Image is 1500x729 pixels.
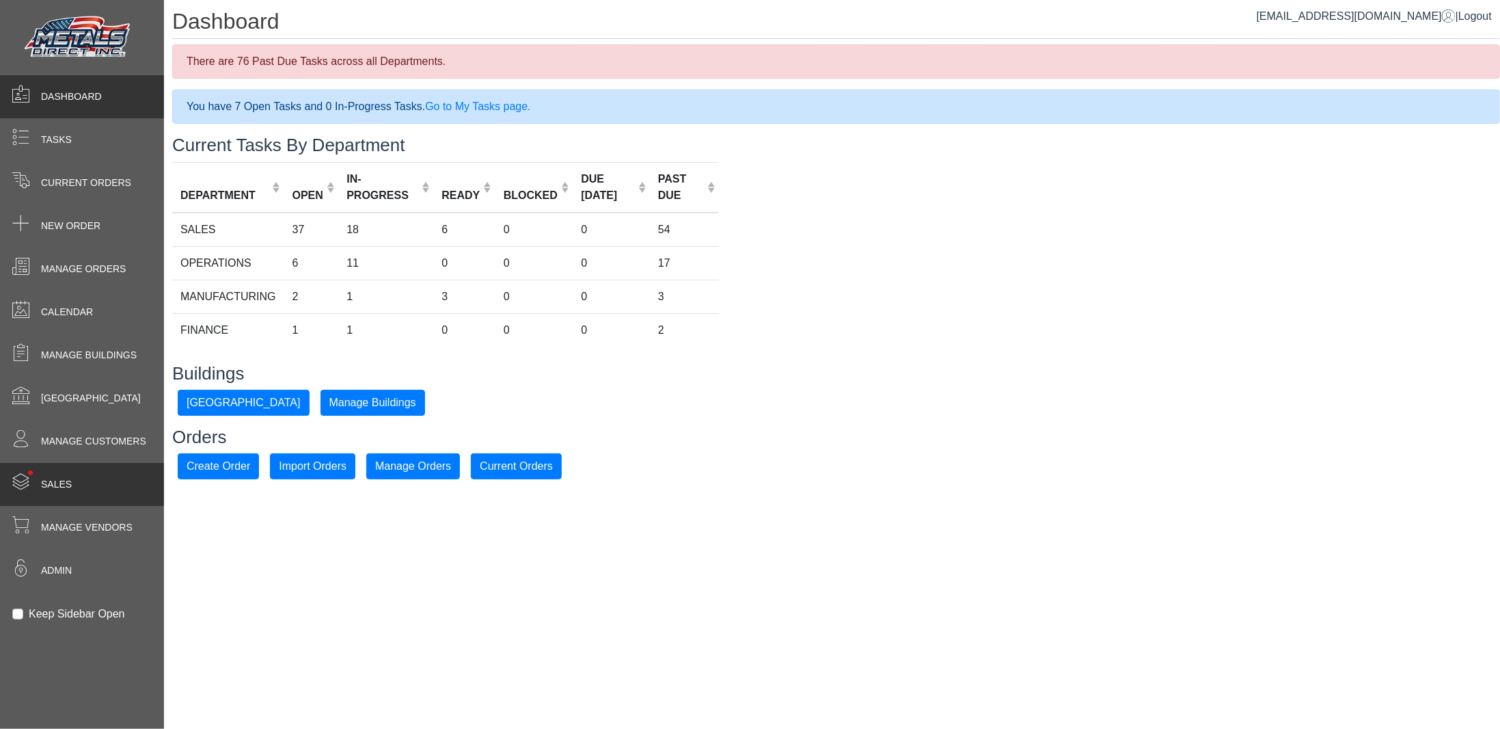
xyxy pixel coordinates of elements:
[321,390,425,416] button: Manage Buildings
[21,12,137,63] img: Metals Direct Inc Logo
[41,90,102,104] span: Dashboard
[172,90,1500,124] div: You have 7 Open Tasks and 0 In-Progress Tasks.
[172,44,1500,79] div: There are 76 Past Due Tasks across all Departments.
[284,280,339,313] td: 2
[13,451,48,495] span: •
[178,396,310,408] a: [GEOGRAPHIC_DATA]
[471,460,562,471] a: Current Orders
[284,213,339,247] td: 37
[172,8,1500,39] h1: Dashboard
[172,213,284,247] td: SALES
[41,262,126,276] span: Manage Orders
[650,213,719,247] td: 54
[292,187,323,204] div: OPEN
[41,305,93,319] span: Calendar
[270,460,355,471] a: Import Orders
[338,246,433,280] td: 11
[495,280,573,313] td: 0
[338,280,433,313] td: 1
[172,246,284,280] td: OPERATIONS
[1458,10,1492,22] span: Logout
[441,187,480,204] div: READY
[573,213,650,247] td: 0
[270,453,355,479] button: Import Orders
[284,246,339,280] td: 6
[471,453,562,479] button: Current Orders
[41,348,137,362] span: Manage Buildings
[573,246,650,280] td: 0
[172,313,284,347] td: FINANCE
[650,246,719,280] td: 17
[581,171,634,204] div: DUE [DATE]
[495,313,573,347] td: 0
[495,246,573,280] td: 0
[178,453,259,479] button: Create Order
[650,313,719,347] td: 2
[321,396,425,408] a: Manage Buildings
[425,101,530,112] a: Go to My Tasks page.
[346,171,418,204] div: IN-PROGRESS
[1257,8,1492,25] div: |
[180,187,269,204] div: DEPARTMENT
[172,427,1500,448] h3: Orders
[178,460,259,471] a: Create Order
[433,213,495,247] td: 6
[41,133,72,147] span: Tasks
[178,390,310,416] button: [GEOGRAPHIC_DATA]
[172,135,1500,156] h3: Current Tasks By Department
[495,213,573,247] td: 0
[650,280,719,313] td: 3
[29,606,125,622] label: Keep Sidebar Open
[41,520,133,535] span: Manage Vendors
[41,219,100,233] span: New Order
[573,280,650,313] td: 0
[41,176,131,190] span: Current Orders
[284,313,339,347] td: 1
[338,213,433,247] td: 18
[1257,10,1456,22] a: [EMAIL_ADDRESS][DOMAIN_NAME]
[433,280,495,313] td: 3
[658,171,704,204] div: PAST DUE
[433,313,495,347] td: 0
[366,453,460,479] button: Manage Orders
[504,187,558,204] div: BLOCKED
[573,313,650,347] td: 0
[41,564,72,578] span: Admin
[172,280,284,313] td: MANUFACTURING
[41,391,141,406] span: [GEOGRAPHIC_DATA]
[41,434,146,449] span: Manage Customers
[41,477,72,492] span: Sales
[433,246,495,280] td: 0
[338,313,433,347] td: 1
[366,460,460,471] a: Manage Orders
[172,363,1500,384] h3: Buildings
